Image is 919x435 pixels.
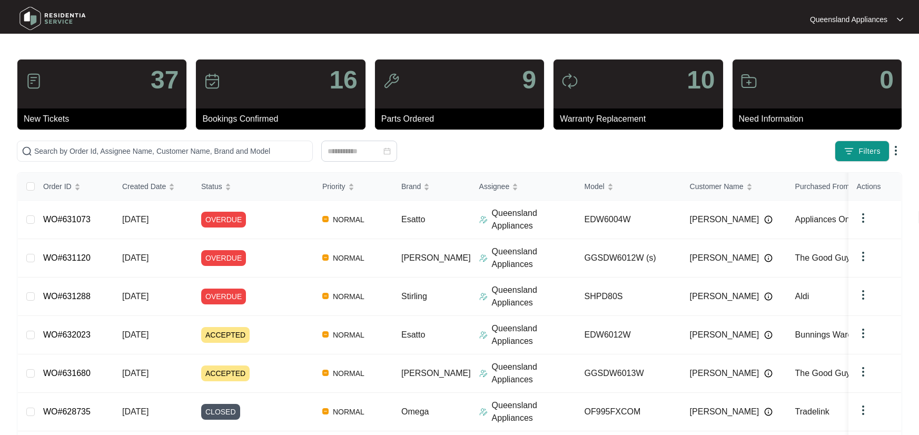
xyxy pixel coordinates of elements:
p: New Tickets [24,113,186,125]
img: dropdown arrow [857,327,869,340]
span: OVERDUE [201,212,246,228]
span: Stirling [401,292,427,301]
th: Customer Name [681,173,787,201]
span: OVERDUE [201,250,246,266]
span: OVERDUE [201,289,246,304]
span: Order ID [43,181,72,192]
th: Order ID [35,173,114,201]
span: [PERSON_NAME] [690,290,759,303]
span: [PERSON_NAME] [690,252,759,264]
img: icon [204,73,221,90]
img: Vercel Logo [322,254,329,261]
img: dropdown arrow [857,212,869,224]
p: Queensland Appliances [492,361,576,386]
th: Created Date [114,173,193,201]
img: icon [383,73,400,90]
p: Parts Ordered [381,113,544,125]
th: Model [576,173,681,201]
a: WO#631073 [43,215,91,224]
span: Esatto [401,215,425,224]
img: dropdown arrow [857,404,869,417]
img: icon [740,73,757,90]
img: Vercel Logo [322,408,329,414]
img: dropdown arrow [857,365,869,378]
span: [DATE] [122,330,149,339]
p: Bookings Confirmed [202,113,365,125]
a: WO#628735 [43,407,91,416]
span: Tradelink [795,407,829,416]
img: Vercel Logo [322,293,329,299]
span: NORMAL [329,367,369,380]
span: Purchased From [795,181,849,192]
p: Need Information [739,113,902,125]
img: dropdown arrow [897,17,903,22]
th: Brand [393,173,471,201]
p: Queensland Appliances [492,399,576,424]
span: [PERSON_NAME] [401,253,471,262]
a: WO#632023 [43,330,91,339]
span: [PERSON_NAME] [690,329,759,341]
span: CLOSED [201,404,240,420]
img: dropdown arrow [857,289,869,301]
th: Purchased From [787,173,892,201]
span: NORMAL [329,406,369,418]
p: 37 [151,67,179,93]
span: [DATE] [122,253,149,262]
td: SHPD80S [576,278,681,316]
img: icon [25,73,42,90]
img: Assigner Icon [479,292,488,301]
p: 9 [522,67,536,93]
td: EDW6012W [576,316,681,354]
span: Brand [401,181,421,192]
img: Vercel Logo [322,216,329,222]
p: Queensland Appliances [492,322,576,348]
span: [DATE] [122,407,149,416]
p: Queensland Appliances [492,245,576,271]
img: Assigner Icon [479,215,488,224]
span: [PERSON_NAME] [690,213,759,226]
span: Created Date [122,181,166,192]
span: [DATE] [122,369,149,378]
span: ACCEPTED [201,327,250,343]
img: Vercel Logo [322,331,329,338]
span: Customer Name [690,181,744,192]
th: Status [193,173,314,201]
span: NORMAL [329,213,369,226]
a: WO#631288 [43,292,91,301]
input: Search by Order Id, Assignee Name, Customer Name, Brand and Model [34,145,308,157]
p: Queensland Appliances [492,207,576,232]
p: 16 [329,67,357,93]
img: search-icon [22,146,32,156]
img: Info icon [764,331,773,339]
td: EDW6004W [576,201,681,239]
td: GGSDW6013W [576,354,681,393]
th: Actions [848,173,901,201]
button: filter iconFilters [835,141,890,162]
span: Esatto [401,330,425,339]
img: residentia service logo [16,3,90,34]
p: Warranty Replacement [560,113,723,125]
span: Appliances Online [795,215,863,224]
img: Info icon [764,408,773,416]
p: Queensland Appliances [810,14,887,25]
span: [PERSON_NAME] [690,367,759,380]
img: dropdown arrow [890,144,902,157]
span: The Good Guys [795,369,855,378]
img: Assigner Icon [479,254,488,262]
img: icon [561,73,578,90]
span: The Good Guys [795,253,855,262]
th: Priority [314,173,393,201]
img: Info icon [764,215,773,224]
span: Omega [401,407,429,416]
img: Assigner Icon [479,331,488,339]
img: Info icon [764,369,773,378]
td: GGSDW6012W (s) [576,239,681,278]
img: Info icon [764,292,773,301]
span: Model [585,181,605,192]
p: 0 [880,67,894,93]
span: Status [201,181,222,192]
img: Info icon [764,254,773,262]
span: Bunnings Warehouse [795,330,875,339]
span: [PERSON_NAME] [690,406,759,418]
span: Aldi [795,292,809,301]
